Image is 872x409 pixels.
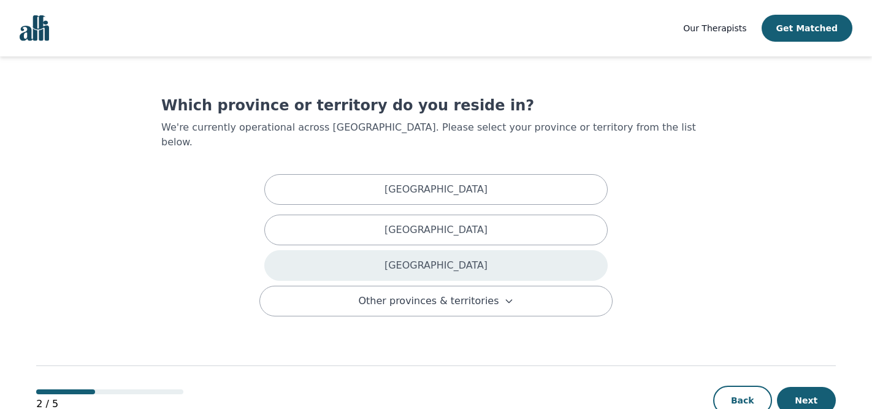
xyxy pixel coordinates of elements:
a: Our Therapists [683,21,746,36]
p: We're currently operational across [GEOGRAPHIC_DATA]. Please select your province or territory fr... [161,120,711,150]
p: [GEOGRAPHIC_DATA] [384,258,488,273]
img: alli logo [20,15,49,41]
span: Our Therapists [683,23,746,33]
h1: Which province or territory do you reside in? [161,96,711,115]
button: Get Matched [762,15,852,42]
button: Other provinces & territories [259,286,613,316]
span: Other provinces & territories [358,294,499,308]
p: [GEOGRAPHIC_DATA] [384,182,488,197]
p: [GEOGRAPHIC_DATA] [384,223,488,237]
